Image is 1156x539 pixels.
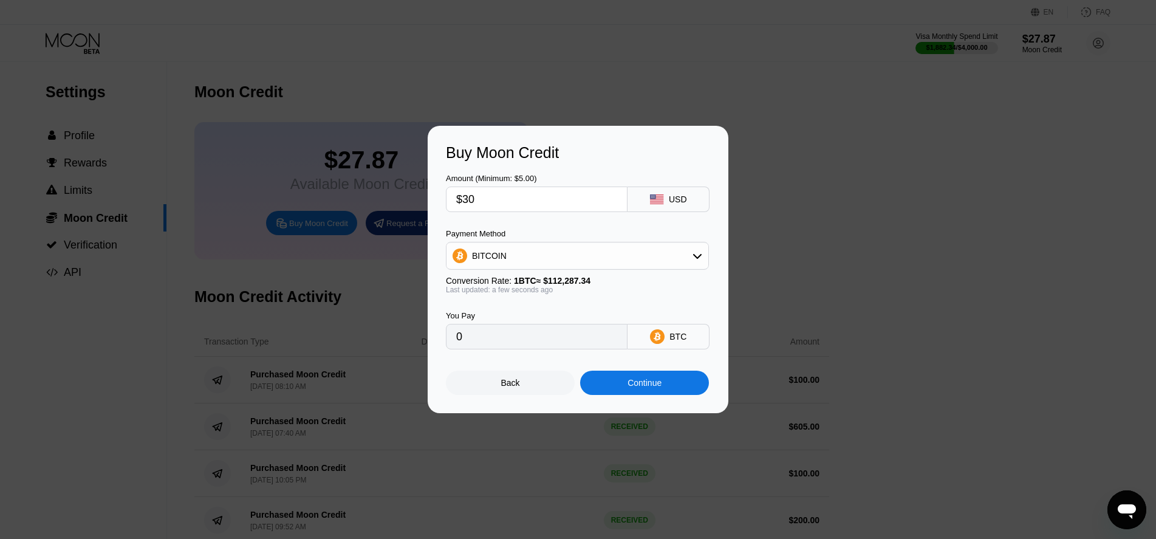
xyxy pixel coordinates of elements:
[580,371,709,395] div: Continue
[446,229,709,238] div: Payment Method
[669,332,686,342] div: BTC
[446,311,628,320] div: You Pay
[446,144,710,162] div: Buy Moon Credit
[446,244,708,268] div: BITCOIN
[628,378,662,388] div: Continue
[446,286,709,294] div: Last updated: a few seconds ago
[446,174,628,183] div: Amount (Minimum: $5.00)
[501,378,520,388] div: Back
[456,187,617,211] input: $0.00
[446,276,709,286] div: Conversion Rate:
[472,251,507,261] div: BITCOIN
[669,194,687,204] div: USD
[514,276,590,286] span: 1 BTC ≈ $112,287.34
[1107,490,1146,529] iframe: Button to launch messaging window
[446,371,575,395] div: Back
